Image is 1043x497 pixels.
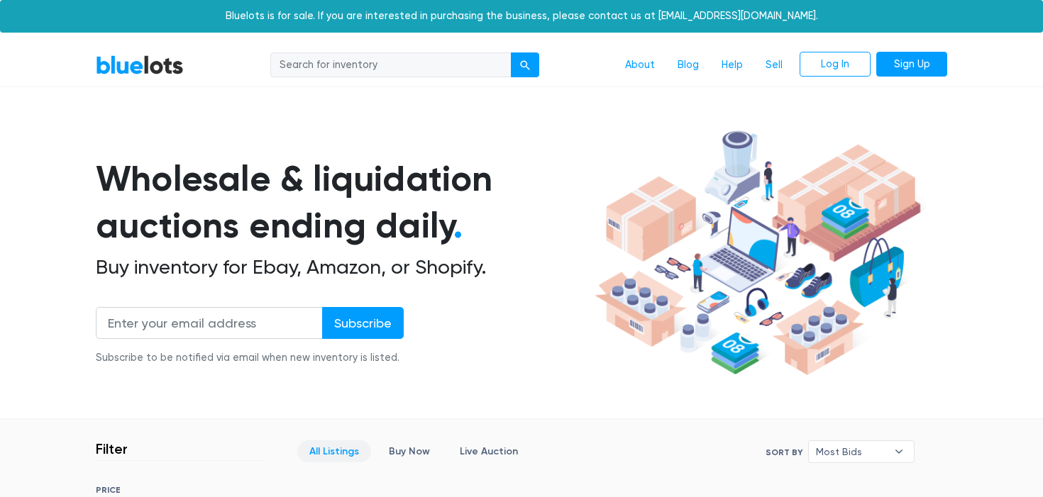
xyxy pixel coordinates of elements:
h1: Wholesale & liquidation auctions ending daily [96,155,590,250]
span: . [453,204,463,247]
input: Enter your email address [96,307,323,339]
a: Log In [800,52,871,77]
input: Search for inventory [270,52,512,78]
a: Sign Up [876,52,947,77]
a: Live Auction [448,440,530,462]
a: Blog [666,52,710,79]
h2: Buy inventory for Ebay, Amazon, or Shopify. [96,255,590,279]
a: BlueLots [96,55,184,75]
h3: Filter [96,440,128,457]
div: Subscribe to be notified via email when new inventory is listed. [96,350,404,366]
a: Help [710,52,754,79]
a: Sell [754,52,794,79]
h6: PRICE [96,485,265,495]
a: All Listings [297,440,371,462]
a: About [614,52,666,79]
span: Most Bids [816,441,887,462]
input: Subscribe [322,307,404,339]
label: Sort By [766,446,802,459]
a: Buy Now [377,440,442,462]
b: ▾ [884,441,914,462]
img: hero-ee84e7d0318cb26816c560f6b4441b76977f77a177738b4e94f68c95b2b83dbb.png [590,124,926,382]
